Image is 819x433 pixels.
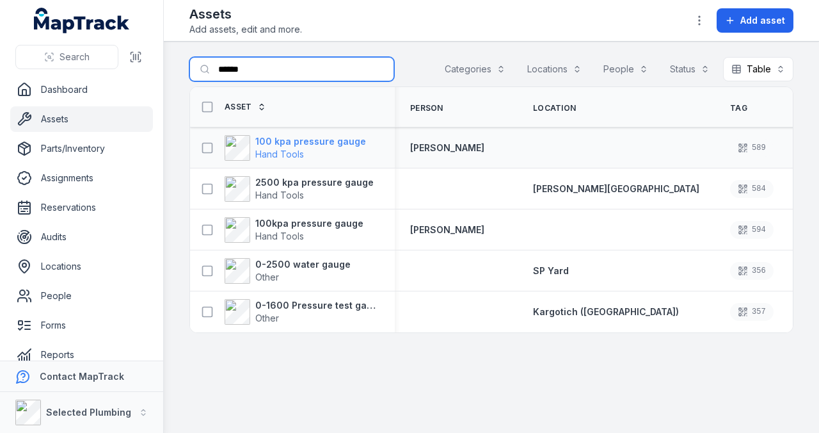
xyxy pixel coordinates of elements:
[10,224,153,250] a: Audits
[730,103,747,113] span: Tag
[723,57,793,81] button: Table
[255,217,363,230] strong: 100kpa pressure gauge
[10,136,153,161] a: Parts/Inventory
[730,139,774,157] div: 589
[595,57,656,81] button: People
[60,51,90,63] span: Search
[10,254,153,279] a: Locations
[255,176,374,189] strong: 2500 kpa pressure gauge
[533,183,699,195] a: [PERSON_NAME][GEOGRAPHIC_DATA]
[225,135,366,161] a: 100 kpa pressure gaugeHand Tools
[225,258,351,284] a: 0-2500 water gaugeOther
[40,371,124,382] strong: Contact MapTrack
[225,217,363,243] a: 100kpa pressure gaugeHand Tools
[533,306,679,318] a: Kargotich ([GEOGRAPHIC_DATA])
[410,142,484,154] a: [PERSON_NAME]
[717,8,793,33] button: Add asset
[255,190,304,200] span: Hand Tools
[730,180,774,198] div: 584
[255,149,304,159] span: Hand Tools
[410,103,443,113] span: Person
[730,303,774,321] div: 357
[10,342,153,368] a: Reports
[189,23,302,36] span: Add assets, edit and more.
[255,258,351,271] strong: 0-2500 water gauge
[730,262,774,280] div: 356
[34,8,130,33] a: MapTrack
[225,299,379,325] a: 0-1600 Pressure test gaugeOther
[533,265,569,276] span: SP Yard
[255,272,279,282] span: Other
[225,102,266,112] a: Asset
[533,306,679,317] span: Kargotich ([GEOGRAPHIC_DATA])
[225,102,252,112] span: Asset
[10,313,153,338] a: Forms
[662,57,718,81] button: Status
[225,176,374,202] a: 2500 kpa pressure gaugeHand Tools
[189,5,302,23] h2: Assets
[10,283,153,309] a: People
[255,135,366,148] strong: 100 kpa pressure gauge
[255,313,279,323] span: Other
[10,106,153,132] a: Assets
[15,45,118,69] button: Search
[533,183,699,194] span: [PERSON_NAME][GEOGRAPHIC_DATA]
[46,407,131,418] strong: Selected Plumbing
[10,195,153,220] a: Reservations
[10,77,153,102] a: Dashboard
[410,224,484,236] a: [PERSON_NAME]
[255,231,304,241] span: Hand Tools
[10,165,153,191] a: Assignments
[740,14,785,27] span: Add asset
[533,265,569,277] a: SP Yard
[533,103,576,113] span: Location
[255,299,379,312] strong: 0-1600 Pressure test gauge
[730,221,774,239] div: 594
